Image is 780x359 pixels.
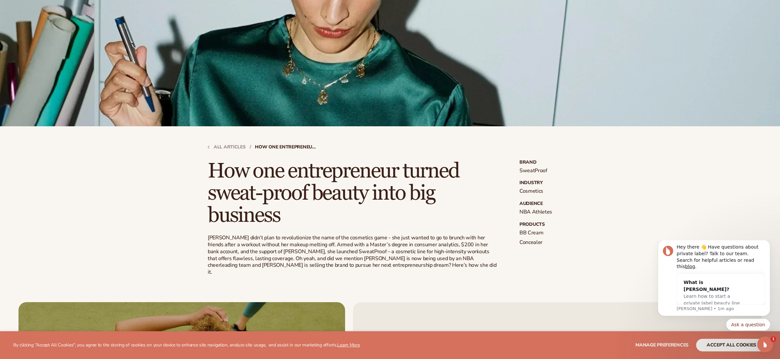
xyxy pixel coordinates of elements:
[36,39,97,53] div: What is [PERSON_NAME]?
[208,234,498,276] p: [PERSON_NAME] didn’t plan to revolutionize the name of the cosmetics game - she just wanted to go...
[519,229,572,236] p: BB Cream
[78,78,122,90] button: Quick reply: Ask a question
[29,4,117,29] div: Hey there 👋 Have questions about private label? Talk to our team. Search for helpful articles or ...
[37,23,47,29] a: blog
[757,337,773,352] iframe: Intercom live chat
[36,53,92,72] span: Learn how to start a private label beauty line with [PERSON_NAME]
[648,240,780,335] iframe: Intercom notifications message
[208,145,246,149] a: All articles
[29,65,117,71] p: Message from Lee, sent 1m ago
[771,337,776,342] span: 1
[10,78,122,90] div: Quick reply options
[15,5,25,16] img: Profile image for Lee
[635,339,689,351] button: Manage preferences
[519,201,572,206] strong: Audience
[696,339,767,351] button: accept all cookies
[13,342,360,348] p: By clicking "Accept All Cookies", you agree to the storing of cookies on your device to enhance s...
[29,4,117,64] div: Message content
[519,209,572,216] p: NBA Athletes
[519,188,572,195] p: Cosmetics
[635,342,689,348] span: Manage preferences
[250,145,251,149] strong: /
[519,180,572,185] strong: Industry
[29,33,104,79] div: What is [PERSON_NAME]?Learn how to start a private label beauty line with [PERSON_NAME]
[519,167,572,174] p: SweatProof
[337,342,360,348] a: Learn More
[519,222,572,227] strong: Products
[208,160,498,227] h1: How one entrepreneur turned sweat-proof beauty into big business
[519,160,572,165] strong: Brand
[519,239,572,246] p: Concealer
[255,145,318,149] strong: How one entrepreneur turned sweat-proof beauty into big business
